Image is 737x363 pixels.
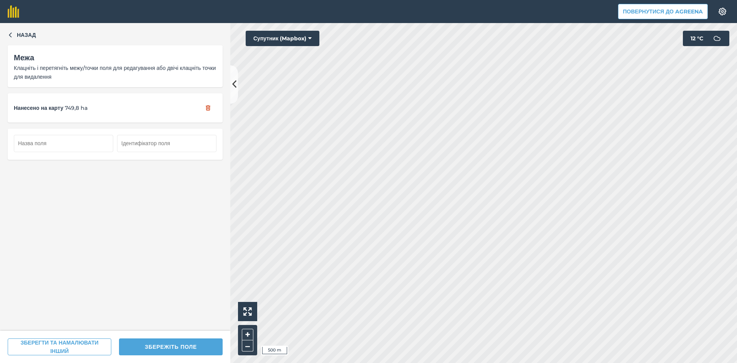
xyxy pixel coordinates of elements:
input: Назва поля [14,135,113,152]
img: Four arrows, one pointing top left, one top right, one bottom right and the last bottom left [243,307,252,316]
span: 749,8 ha [65,104,88,112]
span: Клацніть і перетягніть межу/точки поля для редагування або двічі клацніть точки для видалення [14,65,216,80]
button: Назад [8,31,36,39]
span: Нанесено на карту [14,104,63,112]
button: Супутник (Mapbox) [246,31,319,46]
button: ЗБЕРЕЖІТЬ ПОЛЕ [119,338,223,355]
button: Повернутися до Agreena [618,4,708,19]
button: 12 °C [683,31,729,46]
span: Назад [17,31,36,39]
button: ЗБЕРЕГТИ ТА НАМАЛЮВАТИ ІНШИЙ [8,338,111,355]
div: Межа [14,51,216,64]
img: A cog icon [718,8,727,15]
span: 12 ° C [691,31,703,46]
input: Ідентифікатор поля [117,135,216,152]
img: svg+xml;base64,PD94bWwgdmVyc2lvbj0iMS4wIiBlbmNvZGluZz0idXRmLTgiPz4KPCEtLSBHZW5lcmF0b3I6IEFkb2JlIE... [709,31,725,46]
img: fieldmargin Логотип [8,5,19,18]
button: – [242,340,253,351]
button: + [242,329,253,340]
